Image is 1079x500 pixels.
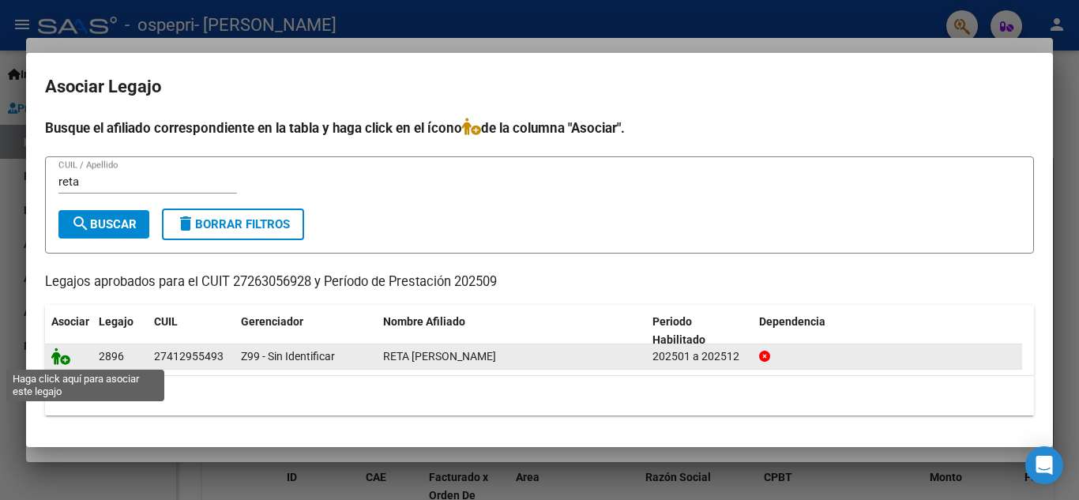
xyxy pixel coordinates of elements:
mat-icon: delete [176,214,195,233]
h4: Busque el afiliado correspondiente en la tabla y haga click en el ícono de la columna "Asociar". [45,118,1034,138]
datatable-header-cell: Legajo [92,305,148,357]
span: Borrar Filtros [176,217,290,231]
datatable-header-cell: Periodo Habilitado [646,305,753,357]
span: Dependencia [759,315,825,328]
mat-icon: search [71,214,90,233]
p: Legajos aprobados para el CUIT 27263056928 y Período de Prestación 202509 [45,273,1034,292]
datatable-header-cell: Dependencia [753,305,1022,357]
span: RETA BRISA MILAGRO [383,350,496,363]
datatable-header-cell: Gerenciador [235,305,377,357]
span: Z99 - Sin Identificar [241,350,335,363]
span: Nombre Afiliado [383,315,465,328]
span: 2896 [99,350,124,363]
span: Asociar [51,315,89,328]
span: Periodo Habilitado [652,315,705,346]
datatable-header-cell: Nombre Afiliado [377,305,646,357]
datatable-header-cell: CUIL [148,305,235,357]
div: 27412955493 [154,348,224,366]
datatable-header-cell: Asociar [45,305,92,357]
button: Buscar [58,210,149,239]
button: Borrar Filtros [162,209,304,240]
div: 1 registros [45,376,1034,415]
div: 202501 a 202512 [652,348,746,366]
div: Open Intercom Messenger [1025,446,1063,484]
h2: Asociar Legajo [45,72,1034,102]
span: Gerenciador [241,315,303,328]
span: Buscar [71,217,137,231]
span: Legajo [99,315,133,328]
span: CUIL [154,315,178,328]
